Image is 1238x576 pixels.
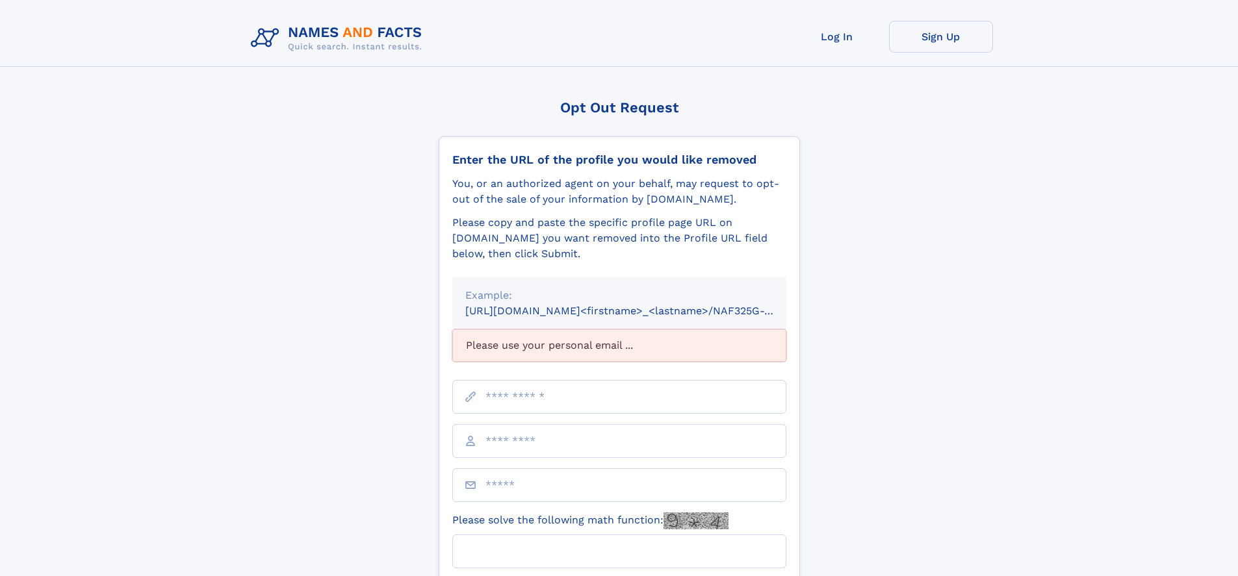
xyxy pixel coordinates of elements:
div: Enter the URL of the profile you would like removed [452,153,786,167]
div: You, or an authorized agent on your behalf, may request to opt-out of the sale of your informatio... [452,176,786,207]
img: Logo Names and Facts [246,21,433,56]
a: Sign Up [889,21,993,53]
label: Please solve the following math function: [452,512,729,529]
small: [URL][DOMAIN_NAME]<firstname>_<lastname>/NAF325G-xxxxxxxx [465,305,811,317]
div: Opt Out Request [439,99,800,116]
div: Please copy and paste the specific profile page URL on [DOMAIN_NAME] you want removed into the Pr... [452,215,786,262]
div: Please use your personal email ... [452,329,786,362]
a: Log In [785,21,889,53]
div: Example: [465,288,773,303]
